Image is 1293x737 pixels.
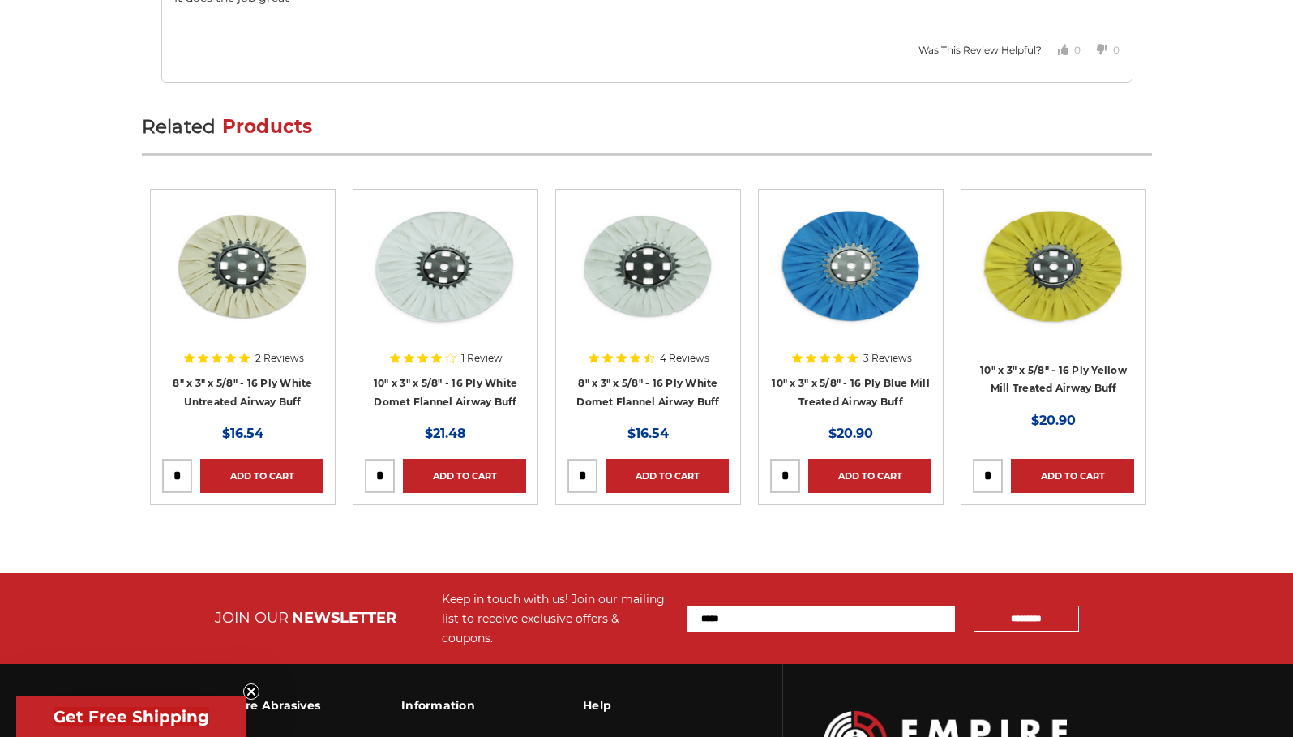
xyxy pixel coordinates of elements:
span: $16.54 [222,426,263,441]
a: 10" x 3" x 5/8" - 16 Ply White Domet Flannel Airway Buff [374,377,518,408]
button: Close teaser [243,683,259,700]
button: Votes Down [1081,31,1120,70]
a: 8 inch untreated airway buffing wheel [162,201,323,404]
span: $16.54 [627,426,669,441]
span: 0 [1074,44,1081,56]
h3: Empire Abrasives [214,688,320,722]
img: 8 inch white domet flannel airway buffing wheel [567,201,729,331]
a: 8" x 3" x 5/8" - 16 Ply White Untreated Airway Buff [173,377,312,408]
span: Products [222,115,313,138]
span: Related [142,115,216,138]
div: Keep in touch with us! Join our mailing list to receive exclusive offers & coupons. [442,589,671,648]
img: 10 inch airway polishing wheel white domet flannel [365,201,526,331]
a: 10" x 3" x 5/8" - 16 Ply Blue Mill Treated Airway Buff [772,377,930,408]
a: Add to Cart [200,459,323,493]
span: $20.90 [828,426,873,441]
a: 8 inch white domet flannel airway buffing wheel [567,201,729,404]
div: Was This Review Helpful? [918,43,1042,58]
span: $20.90 [1031,413,1076,428]
img: 10 inch blue treated airway buffing wheel [770,201,931,331]
span: $21.48 [425,426,466,441]
span: Get Free Shipping [54,707,209,726]
button: Votes Up [1042,31,1081,70]
h3: Information [401,688,502,722]
img: 10 inch yellow mill treated airway buff [973,201,1134,331]
a: Add to Cart [808,459,931,493]
a: 10 inch yellow mill treated airway buff [973,201,1134,404]
div: Get Free ShippingClose teaser [16,696,246,737]
a: Add to Cart [606,459,729,493]
a: Add to Cart [403,459,526,493]
h3: Help [583,688,692,722]
span: JOIN OUR [215,609,289,627]
span: 0 [1113,44,1120,56]
a: 10 inch airway polishing wheel white domet flannel [365,201,526,404]
a: 8" x 3" x 5/8" - 16 Ply White Domet Flannel Airway Buff [576,377,719,408]
a: Add to Cart [1011,459,1134,493]
img: 8 inch untreated airway buffing wheel [162,201,323,331]
a: 10 inch blue treated airway buffing wheel [770,201,931,404]
span: NEWSLETTER [292,609,396,627]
